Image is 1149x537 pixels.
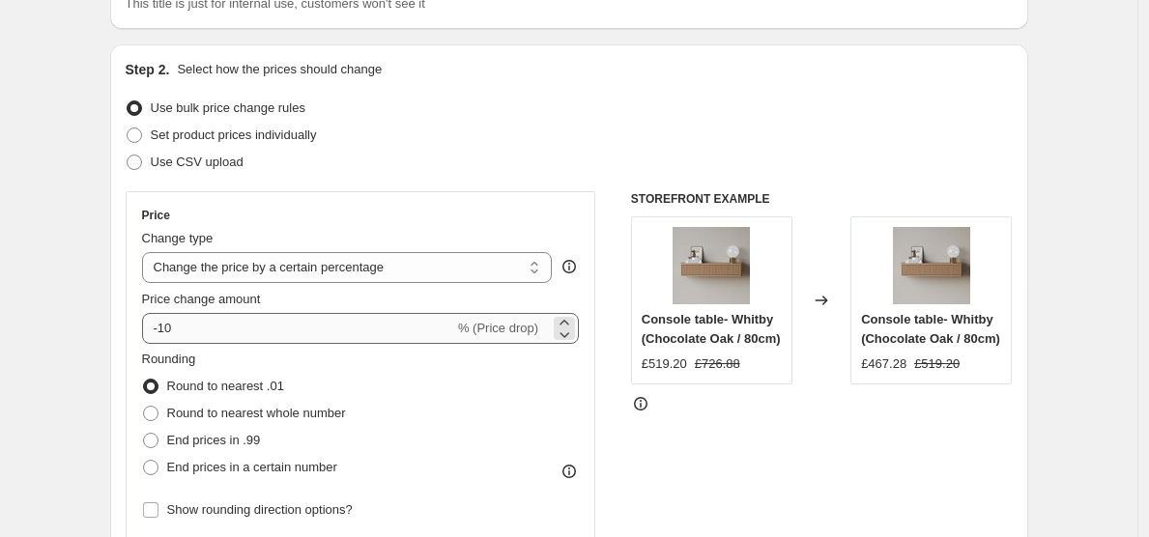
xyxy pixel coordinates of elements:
strike: £726.88 [695,354,740,374]
span: Show rounding direction options? [167,502,353,517]
p: Select how the prices should change [177,60,382,79]
div: help [560,257,579,276]
h3: Price [142,208,170,223]
span: Round to nearest whole number [167,406,346,420]
span: Change type [142,231,214,245]
div: £519.20 [642,354,687,374]
img: C1PS_c8de84fa-f174-4a8d-aead-57417064ca80_80x.jpg [893,227,970,304]
span: End prices in a certain number [167,460,337,474]
span: Price change amount [142,292,261,306]
span: Use CSV upload [151,155,244,169]
span: Console table- Whitby (Chocolate Oak / 80cm) [861,312,1000,346]
input: -15 [142,313,454,344]
h6: STOREFRONT EXAMPLE [631,191,1013,207]
span: Set product prices individually [151,127,317,142]
span: Console table- Whitby (Chocolate Oak / 80cm) [642,312,781,346]
span: End prices in .99 [167,433,261,447]
span: Rounding [142,352,196,366]
div: £467.28 [861,354,906,374]
span: Use bulk price change rules [151,100,305,115]
img: C1PS_c8de84fa-f174-4a8d-aead-57417064ca80_80x.jpg [673,227,750,304]
span: Round to nearest .01 [167,379,284,393]
span: % (Price drop) [458,321,538,335]
strike: £519.20 [914,354,960,374]
h2: Step 2. [126,60,170,79]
